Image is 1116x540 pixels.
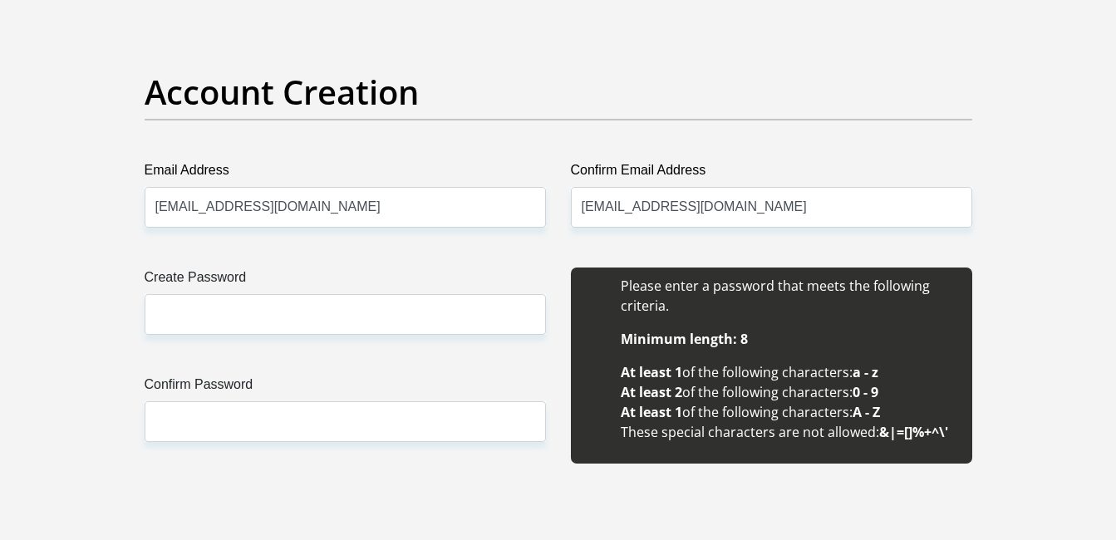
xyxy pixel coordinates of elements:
b: a - z [853,363,878,381]
li: Please enter a password that meets the following criteria. [621,276,956,316]
li: of the following characters: [621,362,956,382]
input: Confirm Email Address [571,187,972,228]
b: At least 2 [621,383,682,401]
label: Confirm Email Address [571,160,972,187]
input: Email Address [145,187,546,228]
b: At least 1 [621,403,682,421]
li: of the following characters: [621,402,956,422]
b: &|=[]%+^\' [879,423,948,441]
li: of the following characters: [621,382,956,402]
label: Confirm Password [145,375,546,401]
label: Create Password [145,268,546,294]
input: Create Password [145,294,546,335]
h2: Account Creation [145,72,972,112]
li: These special characters are not allowed: [621,422,956,442]
b: Minimum length: 8 [621,330,748,348]
b: At least 1 [621,363,682,381]
label: Email Address [145,160,546,187]
b: 0 - 9 [853,383,878,401]
input: Confirm Password [145,401,546,442]
b: A - Z [853,403,880,421]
